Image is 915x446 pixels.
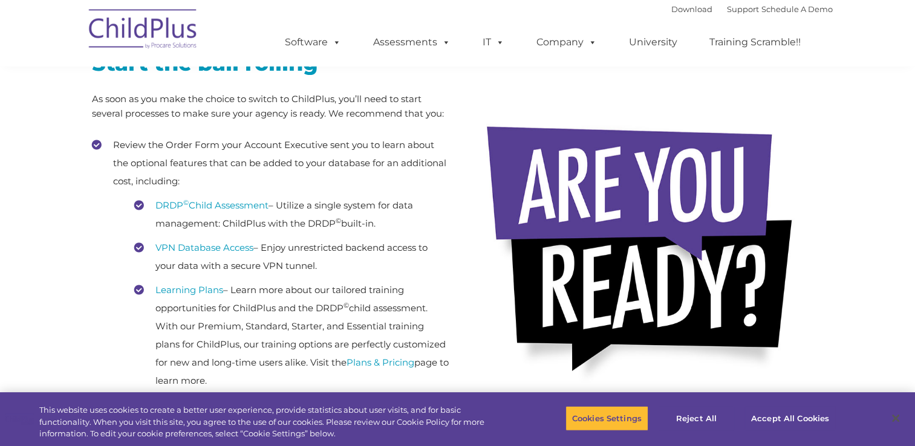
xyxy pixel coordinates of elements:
[155,284,223,296] a: Learning Plans
[617,30,689,54] a: University
[761,4,833,14] a: Schedule A Demo
[727,4,759,14] a: Support
[155,242,253,253] a: VPN Database Access
[565,406,648,431] button: Cookies Settings
[344,301,349,309] sup: ©
[273,30,353,54] a: Software
[882,405,909,431] button: Close
[183,198,189,207] sup: ©
[659,406,734,431] button: Reject All
[744,406,836,431] button: Accept All Cookies
[83,1,204,61] img: ChildPlus by Procare Solutions
[134,281,449,390] li: – Learn more about our tailored training opportunities for ChildPlus and the DRDP child assessmen...
[361,30,463,54] a: Assessments
[134,239,449,275] li: – Enjoy unrestricted backend access to your data with a secure VPN tunnel.
[471,30,516,54] a: IT
[134,196,449,233] li: – Utilize a single system for data management: ChildPlus with the DRDP built-in.
[476,110,815,397] img: areyouready
[697,30,813,54] a: Training Scramble!!
[92,92,449,121] p: As soon as you make the choice to switch to ChildPlus, you’ll need to start several processes to ...
[39,404,503,440] div: This website uses cookies to create a better user experience, provide statistics about user visit...
[524,30,609,54] a: Company
[347,357,414,368] a: Plans & Pricing
[671,4,833,14] font: |
[671,4,712,14] a: Download
[336,216,341,225] sup: ©
[92,136,449,390] li: Review the Order Form your Account Executive sent you to learn about the optional features that c...
[155,199,269,211] a: DRDP©Child Assessment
